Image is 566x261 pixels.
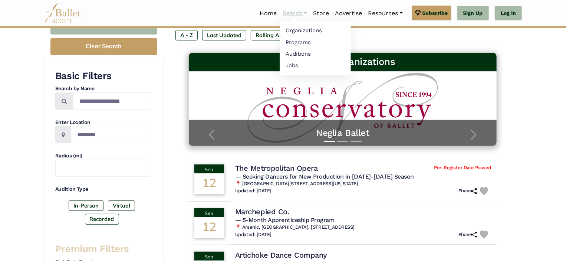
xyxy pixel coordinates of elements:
[235,224,491,231] h6: 📍 Arsenic, [GEOGRAPHIC_DATA], [STREET_ADDRESS]
[55,186,151,193] h4: Audition Type
[422,9,448,17] span: Subscribe
[458,232,477,238] h6: Share
[457,6,489,21] a: Sign Up
[108,200,135,211] label: Virtual
[235,216,335,224] span: — 5-Month Apprenticeship Program
[194,252,224,261] div: Sep
[351,137,362,146] button: Slide 3
[235,232,272,238] h6: Updated: [DATE]
[280,6,310,21] a: Search
[195,56,491,68] h3: Featured Organizations
[280,21,351,75] ul: Resources
[50,38,157,55] button: Clear Search
[495,6,522,21] a: Log In
[55,243,151,255] h3: Premium Filters
[310,6,332,21] a: Store
[194,208,224,217] div: Sep
[235,173,414,180] span: — Seeking Dancers for New Production in [DATE]-[DATE] Season
[280,59,351,71] a: Jobs
[194,173,224,194] div: 12
[458,188,477,194] h6: Share
[175,30,198,40] label: A - Z
[280,48,351,59] a: Auditions
[332,6,365,21] a: Advertise
[55,70,151,82] h3: Basic Filters
[235,207,289,216] h4: Marchepied Co.
[251,30,305,40] label: Rolling Auditions
[73,92,151,110] input: Search by names...
[55,119,151,126] h4: Enter Location
[257,6,280,21] a: Home
[337,137,348,146] button: Slide 2
[55,152,151,160] h4: Radius (mi)
[71,126,151,143] input: Location
[412,6,451,20] a: Subscribe
[69,200,103,211] label: In-Person
[365,6,405,21] a: Resources
[280,36,351,48] a: Programs
[194,164,224,173] div: Sep
[235,250,327,260] h4: Artichoke Dance Company
[235,181,491,187] h6: 📍 [GEOGRAPHIC_DATA][STREET_ADDRESS][US_STATE]
[196,127,489,139] a: Neglia Ballet
[415,9,421,17] img: gem.svg
[55,85,151,92] h4: Search by Name
[85,214,119,224] label: Recorded
[280,25,351,36] a: Organizations
[194,217,224,238] div: 12
[202,30,246,40] label: Last Updated
[235,163,317,173] h4: The Metropolitan Opera
[235,188,272,194] h6: Updated: [DATE]
[434,165,491,171] span: Pre-Register Date Passed
[324,137,335,146] button: Slide 1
